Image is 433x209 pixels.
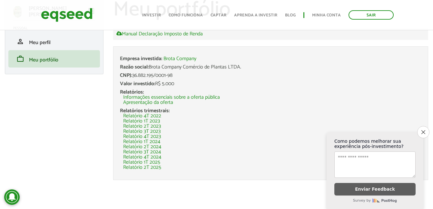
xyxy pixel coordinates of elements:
a: personMeu perfil [13,38,95,45]
a: Sair [349,10,394,20]
a: Relatório 3T 2023 [123,129,161,134]
div: R$ 5.000 [120,81,421,86]
a: Aprenda a investir [234,13,277,17]
span: person [16,38,24,45]
a: Apresentação da oferta [123,100,173,105]
a: Relatório 2T 2024 [123,144,161,150]
a: Relatório 2T 2025 [123,165,161,170]
a: Relatório 1T 2023 [123,119,160,124]
span: Empresa investida: [120,54,162,63]
h2: Pessoal [13,26,100,30]
a: workMeu portfólio [13,55,95,63]
a: Brota Company [163,56,196,61]
a: Relatório 1T 2025 [123,160,160,165]
span: Razão social: [120,63,149,71]
a: Relatório 4T 2023 [123,134,161,139]
a: Minha conta [312,13,341,17]
a: Relatório 1T 2024 [123,139,160,144]
a: Relatório 4T 2022 [123,114,161,119]
span: Meu portfólio [29,56,58,64]
a: Blog [285,13,296,17]
a: Manual Declaração Imposto de Renda [116,31,203,37]
span: Relatórios trimestrais: [120,106,170,115]
a: Relatório 4T 2024 [123,155,161,160]
a: Relatório 2T 2023 [123,124,161,129]
div: 36.882.195/0001-98 [120,73,421,78]
li: Meu perfil [8,33,100,50]
a: Como funciona [169,13,203,17]
a: Captar [211,13,226,17]
li: Meu portfólio [8,50,100,68]
span: CNPJ: [120,71,132,80]
span: Meu perfil [29,38,51,47]
div: Brota Company Comércio de Plantas LTDA. [120,65,421,70]
a: Relatório 3T 2024 [123,150,161,155]
a: Investir [142,13,161,17]
span: Valor investido: [120,79,155,88]
a: Informações essenciais sobre a oferta pública [123,95,220,100]
img: EqSeed [41,6,93,23]
span: work [16,55,24,63]
span: Relatórios: [120,88,144,96]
